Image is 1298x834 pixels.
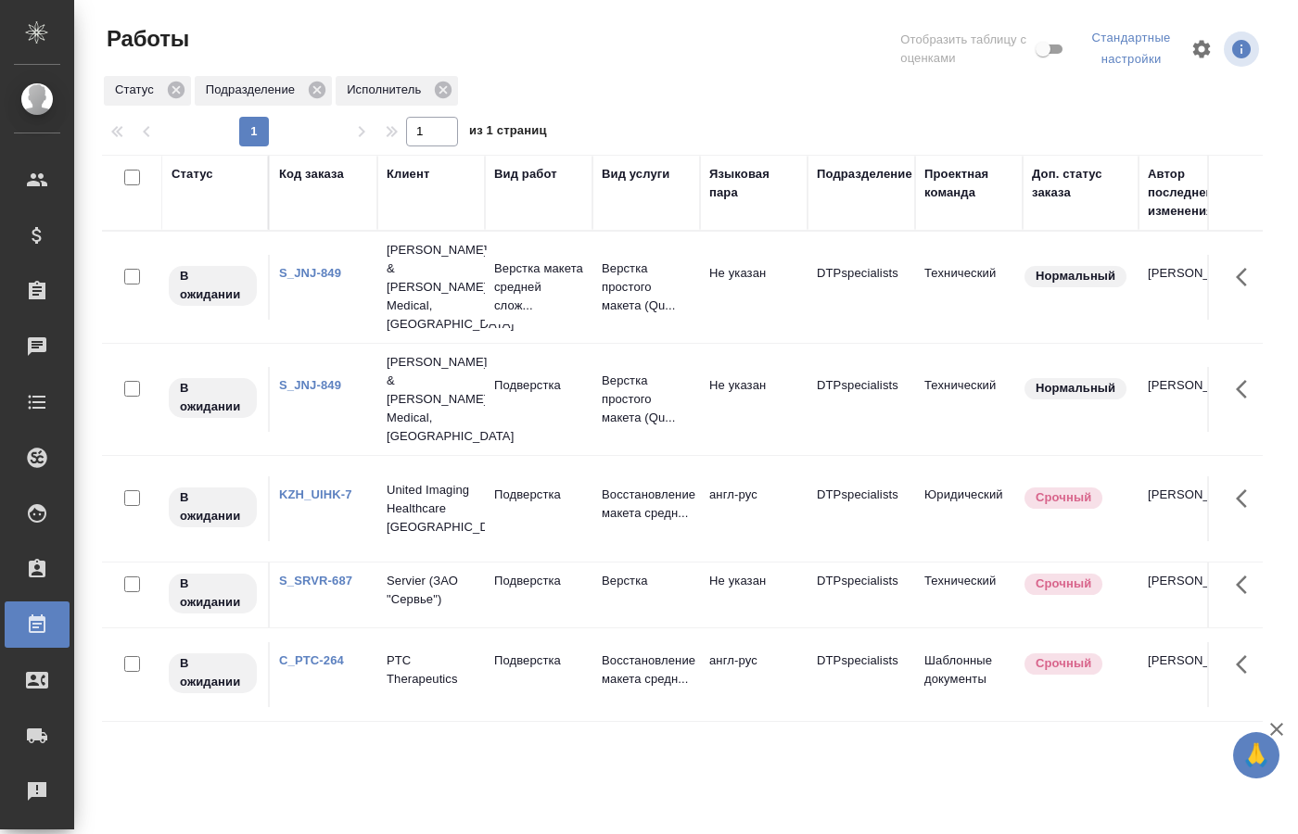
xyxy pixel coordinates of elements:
[167,486,259,529] div: Исполнитель назначен, приступать к работе пока рано
[195,76,332,106] div: Подразделение
[387,481,476,537] p: United Imaging Healthcare [GEOGRAPHIC_DATA]
[1225,476,1269,521] button: Здесь прячутся важные кнопки
[180,267,246,304] p: В ожидании
[1139,367,1246,432] td: [PERSON_NAME]
[602,651,691,689] p: Восстановление макета средн...
[808,562,915,627] td: DTPspecialists
[808,476,915,541] td: DTPspecialists
[206,81,301,99] p: Подразделение
[347,81,427,99] p: Исполнитель
[700,642,808,707] td: англ-рус
[1148,165,1237,221] div: Автор последнего изменения
[279,653,344,667] a: C_PTC-264
[387,353,476,446] p: [PERSON_NAME] & [PERSON_NAME] Medical, [GEOGRAPHIC_DATA]
[1225,642,1269,687] button: Здесь прячутся важные кнопки
[915,476,1023,541] td: Юридический
[180,575,246,612] p: В ожидании
[602,372,691,427] p: Верстка простого макета (Qu...
[1139,642,1246,707] td: [PERSON_NAME]
[167,264,259,308] div: Исполнитель назначен, приступать к работе пока рано
[180,488,246,525] p: В ожидании
[602,572,691,590] p: Верстка
[700,255,808,320] td: Не указан
[387,165,429,183] div: Клиент
[387,241,476,334] p: [PERSON_NAME] & [PERSON_NAME] Medical, [GEOGRAPHIC_DATA]
[915,367,1023,432] td: Технический
[104,76,191,106] div: Статус
[387,572,476,609] p: Servier (ЗАО "Сервье")
[1036,379,1115,398] p: Нормальный
[1233,732,1279,778] button: 🙏
[700,367,808,432] td: Не указан
[700,562,808,627] td: Не указан
[387,651,476,689] p: PTC Therapeutics
[1179,27,1224,71] span: Настроить таблицу
[915,562,1023,627] td: Технический
[494,572,583,590] p: Подверстка
[808,255,915,320] td: DTPspecialists
[1036,654,1091,673] p: Срочный
[808,642,915,707] td: DTPspecialists
[1139,255,1246,320] td: [PERSON_NAME]
[602,259,691,315] p: Верстка простого макета (Qu...
[1225,255,1269,299] button: Здесь прячутся важные кнопки
[700,476,808,541] td: англ-рус
[115,81,160,99] p: Статус
[1036,575,1091,593] p: Срочный
[167,651,259,695] div: Исполнитель назначен, приступать к работе пока рано
[1032,165,1129,202] div: Доп. статус заказа
[1083,24,1179,74] div: split button
[915,642,1023,707] td: Шаблонные документы
[180,654,246,691] p: В ожидании
[602,486,691,523] p: Восстановление макета средн...
[279,266,341,280] a: S_JNJ-849
[180,379,246,416] p: В ожидании
[709,165,798,202] div: Языковая пара
[469,120,547,146] span: из 1 страниц
[494,486,583,504] p: Подверстка
[279,165,344,183] div: Код заказа
[172,165,213,183] div: Статус
[1224,32,1263,67] span: Посмотреть информацию
[1225,367,1269,411] button: Здесь прячутся важные кнопки
[279,487,352,501] a: KZH_UIHK-7
[494,259,583,315] p: Верстка макета средней слож...
[602,165,670,183] div: Вид услуги
[915,255,1023,320] td: Технический
[336,76,458,106] div: Исполнитель
[808,367,915,432] td: DTPspecialists
[1139,562,1246,627] td: [PERSON_NAME]
[817,165,912,183] div: Подразделение
[279,574,352,588] a: S_SRVR-687
[279,378,341,392] a: S_JNJ-849
[494,165,557,183] div: Вид работ
[1225,562,1269,607] button: Здесь прячутся важные кнопки
[1139,476,1246,541] td: [PERSON_NAME]
[1036,267,1115,285] p: Нормальный
[1241,736,1272,775] span: 🙏
[900,31,1032,68] span: Отобразить таблицу с оценками
[1036,488,1091,507] p: Срочный
[167,572,259,615] div: Исполнитель назначен, приступать к работе пока рано
[102,24,189,54] span: Работы
[924,165,1013,202] div: Проектная команда
[494,651,583,670] p: Подверстка
[494,376,583,395] p: Подверстка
